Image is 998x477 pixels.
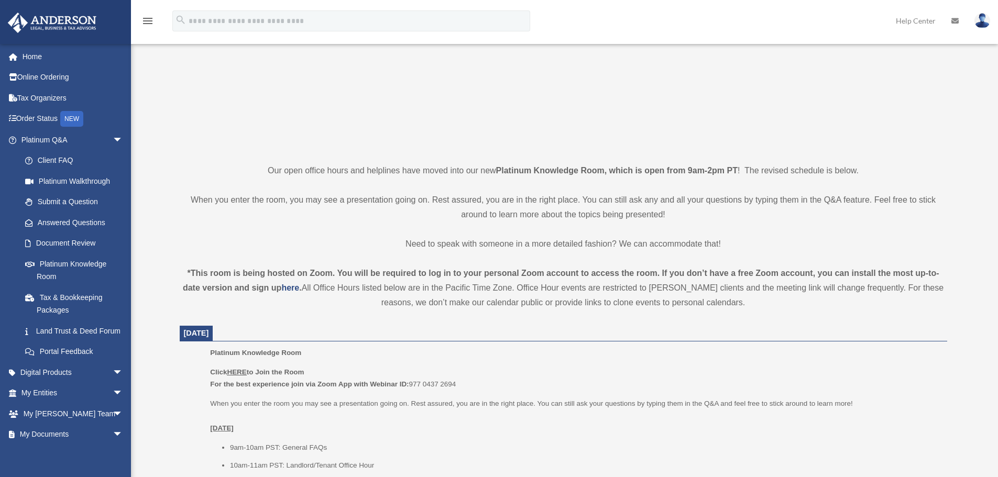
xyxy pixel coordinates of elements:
a: My [PERSON_NAME] Teamarrow_drop_down [7,403,139,424]
div: NEW [60,111,83,127]
p: 977 0437 2694 [210,366,939,391]
strong: Platinum Knowledge Room, which is open from 9am-2pm PT [496,166,738,175]
span: arrow_drop_down [113,403,134,425]
a: Answered Questions [15,212,139,233]
a: My Entitiesarrow_drop_down [7,383,139,404]
a: Digital Productsarrow_drop_down [7,362,139,383]
a: Home [7,46,139,67]
a: Tax Organizers [7,87,139,108]
a: Portal Feedback [15,341,139,362]
p: When you enter the room, you may see a presentation going on. Rest assured, you are in the right ... [180,193,947,222]
img: Anderson Advisors Platinum Portal [5,13,100,33]
b: For the best experience join via Zoom App with Webinar ID: [210,380,409,388]
a: Order StatusNEW [7,108,139,130]
a: Tax & Bookkeeping Packages [15,287,139,320]
a: Document Review [15,233,139,254]
span: arrow_drop_down [113,362,134,383]
u: HERE [227,368,246,376]
span: arrow_drop_down [113,129,134,151]
a: here [281,283,299,292]
a: Platinum Knowledge Room [15,253,134,287]
img: User Pic [974,13,990,28]
li: 10am-11am PST: Landlord/Tenant Office Hour [230,459,940,472]
b: Click to Join the Room [210,368,304,376]
a: menu [141,18,154,27]
li: 9am-10am PST: General FAQs [230,441,940,454]
p: When you enter the room you may see a presentation going on. Rest assured, you are in the right p... [210,397,939,435]
a: Platinum Q&Aarrow_drop_down [7,129,139,150]
a: Client FAQ [15,150,139,171]
strong: . [299,283,301,292]
span: [DATE] [184,329,209,337]
strong: *This room is being hosted on Zoom. You will be required to log in to your personal Zoom account ... [183,269,939,292]
p: Our open office hours and helplines have moved into our new ! The revised schedule is below. [180,163,947,178]
p: Need to speak with someone in a more detailed fashion? We can accommodate that! [180,237,947,251]
u: [DATE] [210,424,234,432]
a: My Documentsarrow_drop_down [7,424,139,445]
span: Platinum Knowledge Room [210,349,301,357]
a: Land Trust & Deed Forum [15,320,139,341]
span: arrow_drop_down [113,383,134,404]
i: menu [141,15,154,27]
i: search [175,14,187,26]
a: Submit a Question [15,192,139,213]
div: All Office Hours listed below are in the Pacific Time Zone. Office Hour events are restricted to ... [180,266,947,310]
span: arrow_drop_down [113,424,134,446]
a: Online Ordering [7,67,139,88]
a: Platinum Walkthrough [15,171,139,192]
